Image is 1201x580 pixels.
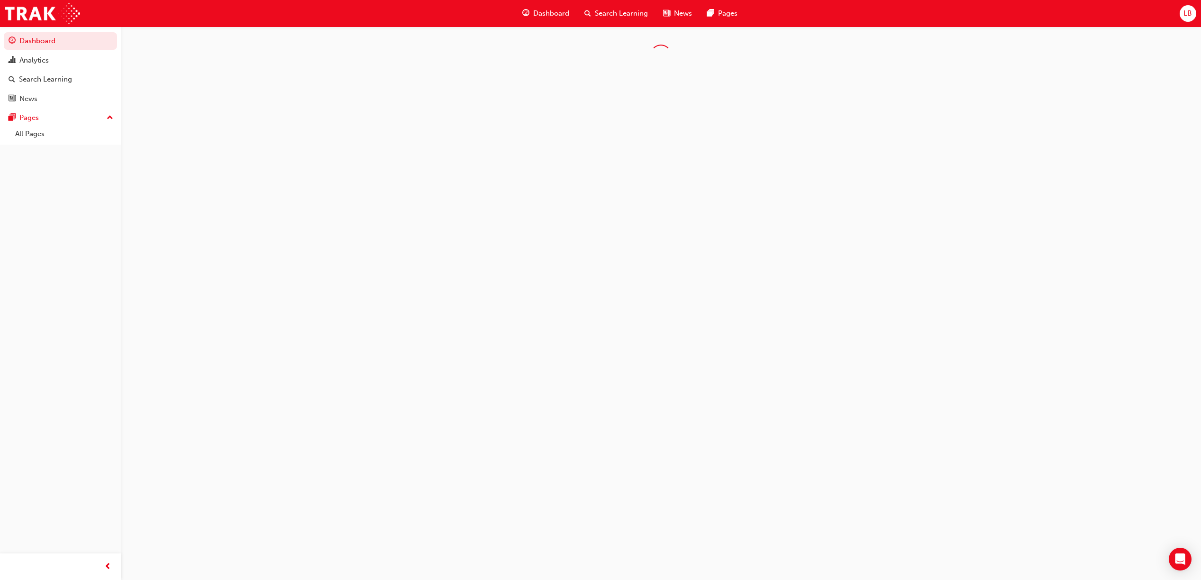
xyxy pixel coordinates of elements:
img: Trak [5,3,80,24]
a: News [4,90,117,108]
a: news-iconNews [655,4,700,23]
button: Pages [4,109,117,127]
a: All Pages [11,127,117,141]
span: up-icon [107,112,113,124]
a: Analytics [4,52,117,69]
div: Pages [19,112,39,123]
span: pages-icon [707,8,714,19]
span: Search Learning [595,8,648,19]
a: guage-iconDashboard [515,4,577,23]
span: prev-icon [104,561,111,573]
div: News [19,93,37,104]
div: Search Learning [19,74,72,85]
span: guage-icon [522,8,529,19]
a: Dashboard [4,32,117,50]
div: Open Intercom Messenger [1169,548,1192,571]
span: news-icon [663,8,670,19]
button: DashboardAnalyticsSearch LearningNews [4,30,117,109]
span: guage-icon [9,37,16,46]
span: News [674,8,692,19]
span: Pages [718,8,737,19]
span: pages-icon [9,114,16,122]
a: pages-iconPages [700,4,745,23]
a: Search Learning [4,71,117,88]
button: LB [1180,5,1196,22]
span: chart-icon [9,56,16,65]
span: search-icon [9,75,15,84]
a: search-iconSearch Learning [577,4,655,23]
span: Dashboard [533,8,569,19]
span: news-icon [9,95,16,103]
span: LB [1183,8,1192,19]
span: search-icon [584,8,591,19]
div: Analytics [19,55,49,66]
